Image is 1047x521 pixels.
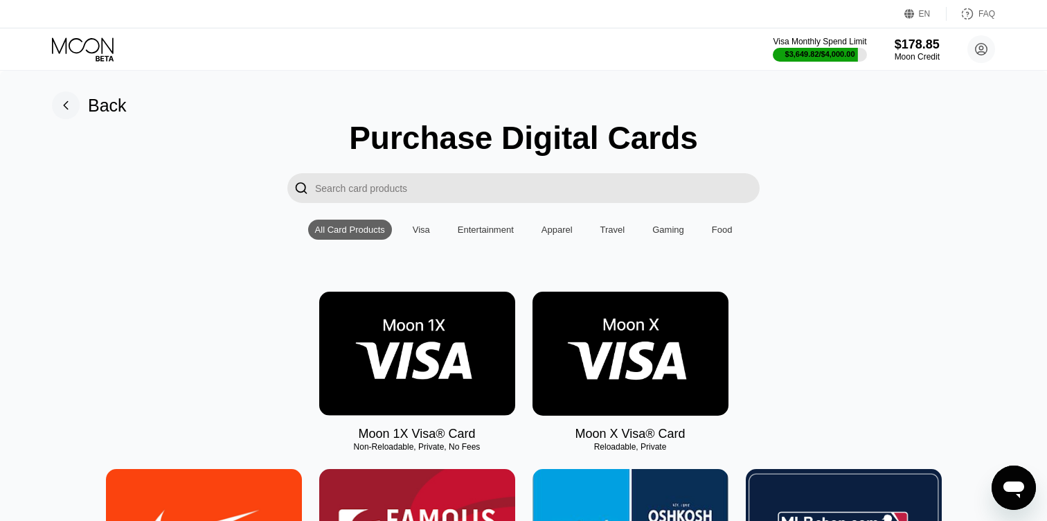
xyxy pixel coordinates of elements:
div:  [294,180,308,196]
div: Non-Reloadable, Private, No Fees [319,442,515,452]
div:  [287,173,315,203]
div: All Card Products [308,220,392,240]
div: Back [52,91,127,119]
div: Moon X Visa® Card [575,427,685,441]
div: Entertainment [458,224,514,235]
div: FAQ [978,9,995,19]
div: All Card Products [315,224,385,235]
div: $178.85 [895,37,940,52]
div: Visa Monthly Spend Limit$3,649.82/$4,000.00 [773,37,866,62]
div: Gaming [645,220,691,240]
div: $3,649.82 / $4,000.00 [785,50,855,58]
div: EN [904,7,947,21]
div: Apparel [542,224,573,235]
div: Entertainment [451,220,521,240]
div: Travel [593,220,632,240]
div: Food [705,220,740,240]
div: Visa [406,220,437,240]
input: Search card products [315,173,760,203]
div: Gaming [652,224,684,235]
div: Back [88,96,127,116]
div: $178.85Moon Credit [895,37,940,62]
div: Visa Monthly Spend Limit [773,37,866,46]
div: Visa [413,224,430,235]
div: Travel [600,224,625,235]
iframe: Кнопка, открывающая окно обмена сообщениями; идет разговор [992,466,1036,510]
div: Purchase Digital Cards [349,119,698,157]
div: Reloadable, Private [533,442,728,452]
div: Moon 1X Visa® Card [358,427,475,441]
div: Food [712,224,733,235]
div: FAQ [947,7,995,21]
div: Moon Credit [895,52,940,62]
div: EN [919,9,931,19]
div: Apparel [535,220,580,240]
